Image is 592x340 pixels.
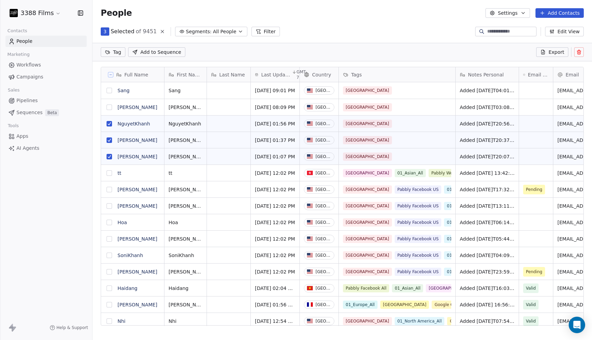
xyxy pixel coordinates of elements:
span: Valid [526,285,536,292]
span: First Name [177,71,202,78]
span: 01_Europe_All [343,301,378,309]
span: Added [DATE] 16:56:44 via Pabbly Connect, Location Country: [GEOGRAPHIC_DATA], 3388 Films Subscri... [460,301,515,308]
span: [GEOGRAPHIC_DATA] [343,103,392,111]
div: [GEOGRAPHIC_DATA] [316,253,331,258]
a: Campaigns [5,71,87,83]
span: Apps [16,133,28,140]
span: [DATE] 08:09 PM [255,104,295,111]
span: Sequences [16,109,42,116]
a: tt [118,170,121,176]
span: [PERSON_NAME] [169,203,202,209]
span: [GEOGRAPHIC_DATA] [426,284,475,292]
a: [PERSON_NAME] [118,269,157,275]
span: 01_North America_All [444,235,494,243]
span: Country [312,71,331,78]
button: Add to Sequence [128,47,185,57]
div: [GEOGRAPHIC_DATA] [316,105,331,110]
span: Added [DATE]T20:37:23+0000 via Pabbly Connect, Location Country: [GEOGRAPHIC_DATA], Facebook Lead... [460,137,515,144]
span: [DATE] 12:02 PM [255,170,295,177]
a: [PERSON_NAME] [118,105,157,110]
span: Email [566,71,579,78]
span: Pending [526,186,542,193]
a: [PERSON_NAME] [118,203,157,209]
span: Sang [169,87,202,94]
span: Added [DATE]T05:44:28+0000 via Pabbly Connect, Location Country: [GEOGRAPHIC_DATA], Facebook Lead... [460,235,515,242]
span: tt [169,170,202,177]
span: Added [DATE]T23:59:41+0000 via Pabbly Connect, Location Country: [GEOGRAPHIC_DATA], Facebook Lead... [460,268,515,275]
span: People [16,38,33,45]
span: Valid [526,318,536,325]
span: [GEOGRAPHIC_DATA] [343,235,392,243]
span: Tag [113,49,121,56]
span: [PERSON_NAME] [169,153,202,160]
a: Haidang [118,286,137,291]
span: Pabbly Facebook US [395,185,442,194]
a: [PERSON_NAME] [118,302,157,307]
div: [GEOGRAPHIC_DATA] [316,319,331,324]
span: [DATE] 02:04 AM [255,285,295,292]
a: Workflows [5,59,87,71]
a: [PERSON_NAME] [118,154,157,159]
span: Hoa [169,219,202,226]
span: Pabbly Facebook All [343,284,389,292]
span: 01_North America_All [444,268,494,276]
button: Edit View [545,27,584,36]
div: Country [300,67,338,82]
div: Last Name [207,67,250,82]
span: Contacts [4,26,30,36]
span: Help & Support [57,325,88,330]
span: People [101,8,132,18]
span: Added [DATE]T03:08:49+0000 via Pabbly Connect, Location Country: [GEOGRAPHIC_DATA], Facebook Lead... [460,104,515,111]
span: GMT-7 [297,69,308,80]
span: Added [DATE]T13:11:02+0000 via Pabbly Connect, Location Country: [GEOGRAPHIC_DATA], Facebook Lead... [460,203,515,209]
span: 01_Asian_All [395,169,426,177]
span: [PERSON_NAME] [169,186,202,193]
span: [DATE] 12:02 PM [255,219,295,226]
span: Added [DATE] 13:42:25 via Pabbly Connect, Location Country: [GEOGRAPHIC_DATA], 3388 Films Subscri... [460,170,515,177]
span: Full Name [124,71,148,78]
span: Selected [111,27,134,36]
span: Add to Sequence [140,49,181,56]
button: Export [536,47,568,57]
span: Pabbly Website [429,169,466,177]
span: of 9451 [136,27,157,36]
span: Added [DATE]T04:09:13+0000 via Pabbly Connect, Location Country: [GEOGRAPHIC_DATA], Facebook Lead... [460,252,515,259]
span: [PERSON_NAME] [169,301,202,308]
span: Google Contacts Import [432,301,486,309]
span: [DATE] 12:54 AM [255,318,295,325]
span: Export [548,49,564,56]
div: [GEOGRAPHIC_DATA] [316,121,331,126]
span: [GEOGRAPHIC_DATA] [343,169,392,177]
div: [GEOGRAPHIC_DATA] [316,220,331,225]
span: [DATE] 09:01 PM [255,87,295,94]
span: Pabbly Facebook US [395,268,442,276]
a: Apps [5,131,87,142]
div: Notes Personal [456,67,519,82]
span: Added [DATE]T17:32:52+0000 via Pabbly Connect, Location Country: [GEOGRAPHIC_DATA], Facebook Lead... [460,186,515,193]
span: 01_North America_All [444,202,494,210]
span: Campaigns [16,73,43,81]
a: People [5,36,87,47]
span: Pipelines [16,97,38,104]
span: Segments: [186,28,212,35]
div: Last Updated DateGMT-7 [251,67,299,82]
span: 01_North America_All [444,251,494,259]
span: Added [DATE]T07:54:15+0000 via Pabbly Connect, Location Country: [GEOGRAPHIC_DATA], Facebook Lead... [460,318,515,325]
span: 3388 Films [21,9,54,17]
span: Added [DATE]T20:56:40+0000 via Pabbly Connect, Location Country: [GEOGRAPHIC_DATA], Facebook Lead... [460,120,515,127]
span: [DATE] 12:02 PM [255,252,295,259]
span: Pabbly Facebook US [395,202,442,210]
span: 01_North America_All [444,185,494,194]
span: [DATE] 12:02 PM [255,203,295,209]
span: [DATE] 12:02 PM [255,268,295,275]
span: Beta [45,109,59,116]
span: [GEOGRAPHIC_DATA] [380,301,429,309]
div: grid [101,82,164,326]
a: SequencesBeta [5,107,87,118]
a: Pipelines [5,95,87,106]
span: SoniKhanh [169,252,202,259]
span: [GEOGRAPHIC_DATA] [343,86,392,95]
span: [DATE] 01:56 PM [255,120,295,127]
a: Sang [118,88,129,93]
div: Full Name [101,67,164,82]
